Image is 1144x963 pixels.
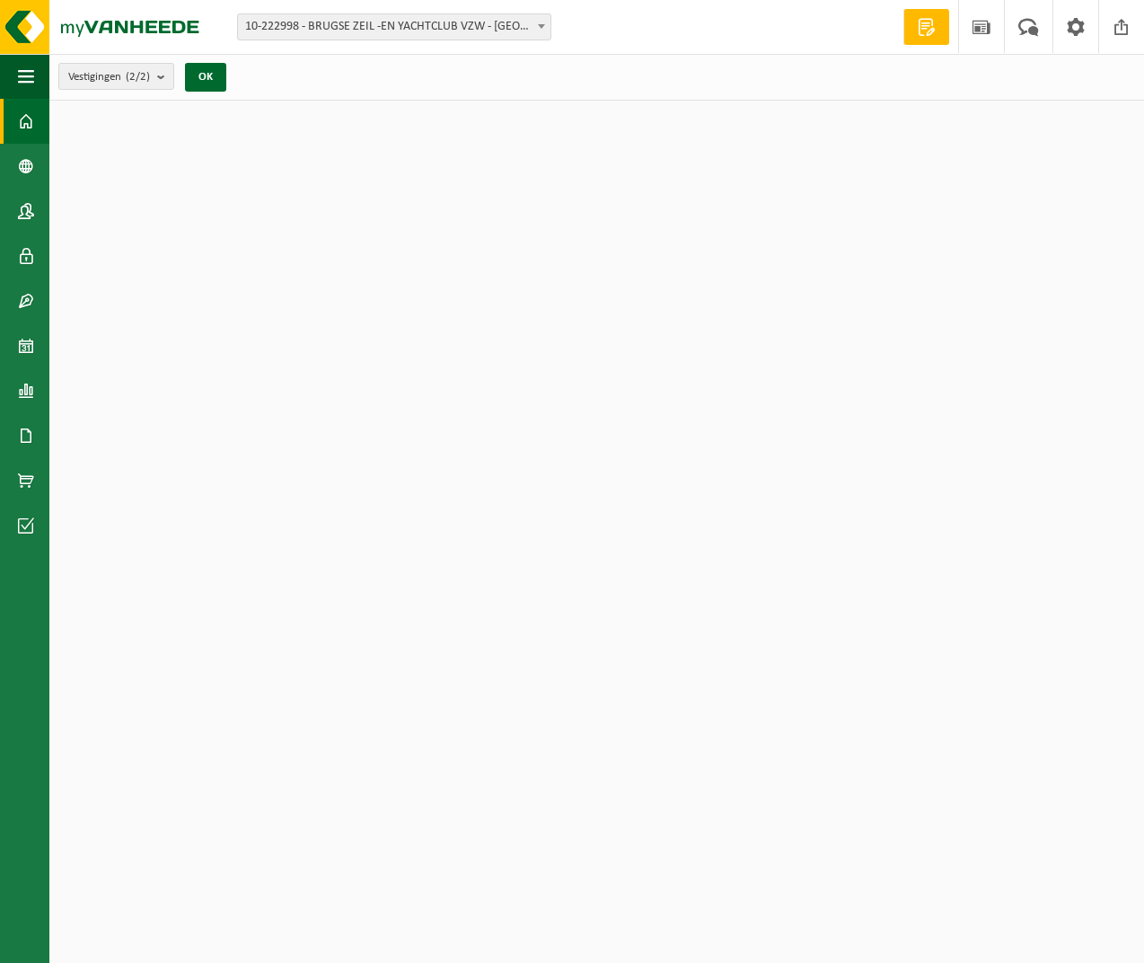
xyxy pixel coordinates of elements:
[58,63,174,90] button: Vestigingen(2/2)
[68,64,150,91] span: Vestigingen
[238,14,550,40] span: 10-222998 - BRUGSE ZEIL -EN YACHTCLUB VZW - BRUGGE
[185,63,226,92] button: OK
[237,13,551,40] span: 10-222998 - BRUGSE ZEIL -EN YACHTCLUB VZW - BRUGGE
[126,71,150,83] count: (2/2)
